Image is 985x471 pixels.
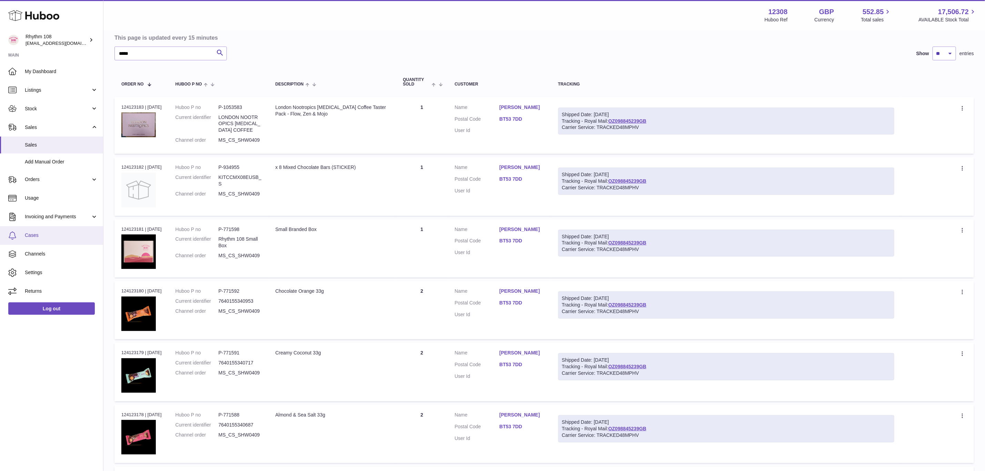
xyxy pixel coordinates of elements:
[918,17,977,23] span: AVAILABLE Stock Total
[918,7,977,23] a: 17,506.72 AVAILABLE Stock Total
[121,173,156,207] img: no-photo.jpg
[25,251,98,257] span: Channels
[455,176,500,184] dt: Postal Code
[455,288,500,296] dt: Name
[455,361,500,370] dt: Postal Code
[562,295,891,302] div: Shipped Date: [DATE]
[25,195,98,201] span: Usage
[558,82,894,87] div: Tracking
[25,124,91,131] span: Sales
[121,358,156,393] img: 123081684745583.jpg
[219,236,262,249] dd: Rhythm 108 Small Box
[275,288,389,294] div: Chocolate Orange 33g
[608,364,646,369] a: OZ098845239GB
[500,164,544,171] a: [PERSON_NAME]
[8,35,19,45] img: orders@rhythm108.com
[455,249,500,256] dt: User Id
[455,373,500,380] dt: User Id
[562,432,891,439] div: Carrier Service: TRACKED48MPHV
[219,288,262,294] dd: P-771592
[121,350,162,356] div: 124123179 | [DATE]
[219,191,262,197] dd: MS_CS_SHW0409
[25,142,98,148] span: Sales
[455,127,500,134] dt: User Id
[275,164,389,171] div: x 8 Mixed Chocolate Bars (STICKER)
[916,50,929,57] label: Show
[25,68,98,75] span: My Dashboard
[562,184,891,191] div: Carrier Service: TRACKED48MPHV
[121,412,162,418] div: 124123178 | [DATE]
[455,423,500,432] dt: Postal Code
[396,157,448,216] td: 1
[500,423,544,430] a: BT53 7DD
[455,350,500,358] dt: Name
[219,412,262,418] dd: P-771588
[455,116,500,124] dt: Postal Code
[500,361,544,368] a: BT53 7DD
[25,176,91,183] span: Orders
[455,300,500,308] dt: Postal Code
[608,240,646,245] a: OZ098845239GB
[275,350,389,356] div: Creamy Coconut 33g
[275,82,304,87] span: Description
[121,234,156,269] img: 123081684747209.jpg
[768,7,788,17] strong: 12308
[455,82,544,87] div: Customer
[175,412,219,418] dt: Huboo P no
[500,288,544,294] a: [PERSON_NAME]
[219,350,262,356] dd: P-771591
[175,288,219,294] dt: Huboo P no
[500,238,544,244] a: BT53 7DD
[608,118,646,124] a: OZ098845239GB
[25,87,91,93] span: Listings
[175,308,219,314] dt: Channel order
[25,106,91,112] span: Stock
[175,252,219,259] dt: Channel order
[861,7,892,23] a: 552.85 Total sales
[562,111,891,118] div: Shipped Date: [DATE]
[219,137,262,143] dd: MS_CS_SHW0409
[219,164,262,171] dd: P-934955
[175,236,219,249] dt: Current identifier
[558,291,894,319] div: Tracking - Royal Mail:
[455,104,500,112] dt: Name
[175,432,219,438] dt: Channel order
[121,297,156,331] img: 123081684745551.jpg
[608,302,646,308] a: OZ098845239GB
[562,233,891,240] div: Shipped Date: [DATE]
[396,281,448,339] td: 2
[562,370,891,377] div: Carrier Service: TRACKED48MPHV
[455,164,500,172] dt: Name
[959,50,974,57] span: entries
[562,246,891,253] div: Carrier Service: TRACKED48MPHV
[175,422,219,428] dt: Current identifier
[455,435,500,442] dt: User Id
[500,176,544,182] a: BT53 7DD
[500,226,544,233] a: [PERSON_NAME]
[396,97,448,154] td: 1
[25,269,98,276] span: Settings
[765,17,788,23] div: Huboo Ref
[26,40,101,46] span: [EMAIL_ADDRESS][DOMAIN_NAME]
[121,288,162,294] div: 124123180 | [DATE]
[175,226,219,233] dt: Huboo P no
[25,213,91,220] span: Invoicing and Payments
[219,104,262,111] dd: P-1053583
[175,82,202,87] span: Huboo P no
[219,114,262,134] dd: LONDON NOOTROPICS [MEDICAL_DATA] COFFEE
[219,422,262,428] dd: 7640155340687
[175,114,219,134] dt: Current identifier
[175,370,219,376] dt: Channel order
[219,252,262,259] dd: MS_CS_SHW0409
[500,104,544,111] a: [PERSON_NAME]
[500,412,544,418] a: [PERSON_NAME]
[219,226,262,233] dd: P-771598
[219,308,262,314] dd: MS_CS_SHW0409
[455,226,500,234] dt: Name
[175,350,219,356] dt: Huboo P no
[121,226,162,232] div: 124123181 | [DATE]
[396,405,448,463] td: 2
[396,219,448,278] td: 1
[608,426,646,431] a: OZ098845239GB
[562,171,891,178] div: Shipped Date: [DATE]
